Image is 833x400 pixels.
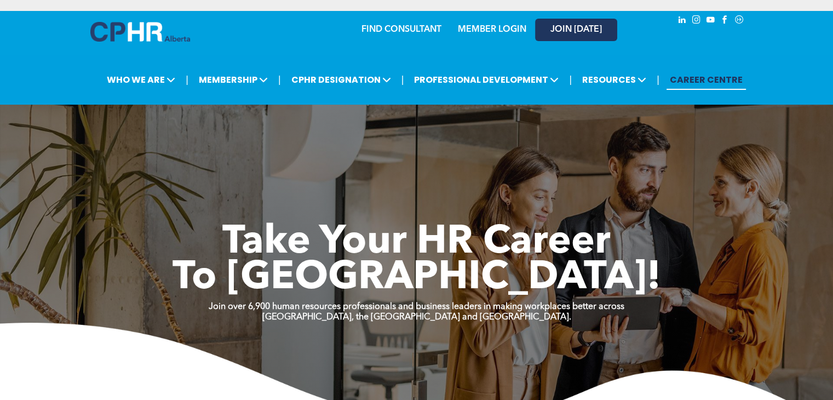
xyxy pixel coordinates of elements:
[278,68,281,91] li: |
[104,70,179,90] span: WHO WE ARE
[90,22,190,42] img: A blue and white logo for cp alberta
[550,25,602,35] span: JOIN [DATE]
[676,14,688,28] a: linkedin
[222,223,611,262] span: Take Your HR Career
[733,14,745,28] a: Social network
[535,19,617,41] a: JOIN [DATE]
[401,68,404,91] li: |
[186,68,188,91] li: |
[719,14,731,28] a: facebook
[173,259,661,298] span: To [GEOGRAPHIC_DATA]!
[262,313,571,322] strong: [GEOGRAPHIC_DATA], the [GEOGRAPHIC_DATA] and [GEOGRAPHIC_DATA].
[209,302,624,311] strong: Join over 6,900 human resources professionals and business leaders in making workplaces better ac...
[667,70,746,90] a: CAREER CENTRE
[361,25,441,34] a: FIND CONSULTANT
[411,70,562,90] span: PROFESSIONAL DEVELOPMENT
[691,14,703,28] a: instagram
[569,68,572,91] li: |
[579,70,650,90] span: RESOURCES
[196,70,271,90] span: MEMBERSHIP
[288,70,394,90] span: CPHR DESIGNATION
[657,68,659,91] li: |
[705,14,717,28] a: youtube
[458,25,526,34] a: MEMBER LOGIN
